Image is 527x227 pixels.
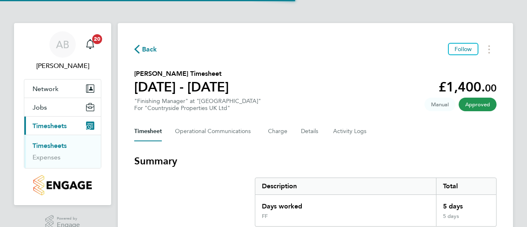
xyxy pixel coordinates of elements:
[175,122,255,141] button: Operational Communications
[57,215,80,222] span: Powered by
[24,135,101,168] div: Timesheets
[33,142,67,150] a: Timesheets
[459,98,497,111] span: This timesheet has been approved.
[134,44,157,54] button: Back
[268,122,288,141] button: Charge
[262,213,268,220] div: FF
[134,122,162,141] button: Timesheet
[92,34,102,44] span: 20
[33,85,58,93] span: Network
[448,43,478,55] button: Follow
[142,44,157,54] span: Back
[134,154,497,168] h3: Summary
[24,175,101,195] a: Go to home page
[255,178,497,227] div: Summary
[436,178,496,194] div: Total
[438,79,497,95] app-decimal: £1,400.
[255,178,436,194] div: Description
[24,98,101,116] button: Jobs
[82,31,98,58] a: 20
[24,31,101,71] a: AB[PERSON_NAME]
[436,213,496,226] div: 5 days
[33,122,67,130] span: Timesheets
[33,103,47,111] span: Jobs
[56,39,69,50] span: AB
[24,117,101,135] button: Timesheets
[24,61,101,71] span: Andre Bonnick
[24,80,101,98] button: Network
[482,43,497,56] button: Timesheets Menu
[33,153,61,161] a: Expenses
[255,195,436,213] div: Days worked
[455,45,472,53] span: Follow
[333,122,368,141] button: Activity Logs
[424,98,455,111] span: This timesheet was manually created.
[301,122,320,141] button: Details
[134,79,229,95] h1: [DATE] - [DATE]
[485,82,497,94] span: 00
[134,105,261,112] div: For "Countryside Properties UK Ltd"
[134,98,261,112] div: "Finishing Manager" at "[GEOGRAPHIC_DATA]"
[436,195,496,213] div: 5 days
[33,175,91,195] img: countryside-properties-logo-retina.png
[134,69,229,79] h2: [PERSON_NAME] Timesheet
[14,23,111,205] nav: Main navigation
